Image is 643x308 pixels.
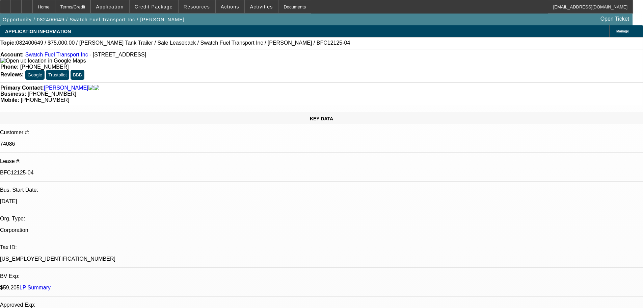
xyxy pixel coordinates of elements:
[20,64,69,70] span: [PHONE_NUMBER]
[616,29,629,33] span: Manage
[0,85,44,91] strong: Primary Contact:
[25,70,45,80] button: Google
[184,4,210,9] span: Resources
[0,40,16,46] strong: Topic:
[245,0,278,13] button: Activities
[71,70,84,80] button: BBB
[0,91,26,97] strong: Business:
[221,4,239,9] span: Actions
[0,64,19,70] strong: Phone:
[3,17,185,22] span: Opportunity / 082400649 / Swatch Fuel Transport Inc / [PERSON_NAME]
[0,52,24,57] strong: Account:
[0,97,19,103] strong: Mobile:
[0,58,86,64] img: Open up location in Google Maps
[28,91,76,97] span: [PHONE_NUMBER]
[21,97,69,103] span: [PHONE_NUMBER]
[91,0,129,13] button: Application
[310,116,333,121] span: KEY DATA
[179,0,215,13] button: Resources
[0,72,24,77] strong: Reviews:
[20,285,51,290] a: LP Summary
[44,85,88,91] a: [PERSON_NAME]
[88,85,94,91] img: facebook-icon.png
[16,40,350,46] span: 082400649 / $75,000.00 / [PERSON_NAME] Tank Trailer / Sale Leaseback / Swatch Fuel Transport Inc ...
[5,29,71,34] span: APPLICATION INFORMATION
[598,13,632,25] a: Open Ticket
[0,58,86,64] a: View Google Maps
[96,4,124,9] span: Application
[250,4,273,9] span: Activities
[46,70,69,80] button: Trustpilot
[94,85,99,91] img: linkedin-icon.png
[89,52,146,57] span: - [STREET_ADDRESS]
[130,0,178,13] button: Credit Package
[135,4,173,9] span: Credit Package
[216,0,244,13] button: Actions
[25,52,88,57] a: Swatch Fuel Transport Inc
